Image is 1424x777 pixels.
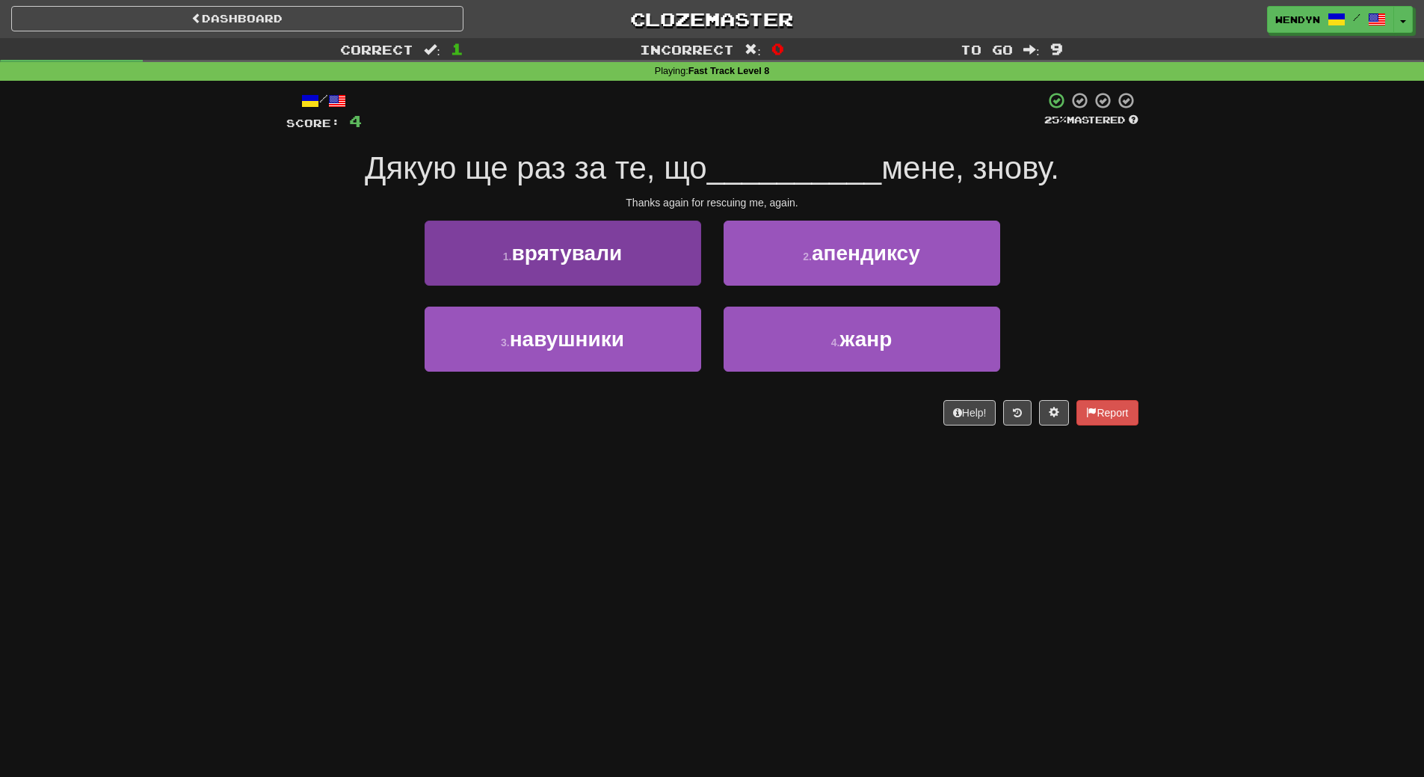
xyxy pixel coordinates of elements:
[1023,43,1040,56] span: :
[745,43,761,56] span: :
[771,40,784,58] span: 0
[1003,400,1032,426] button: Round history (alt+y)
[943,400,996,426] button: Help!
[503,251,512,262] small: 1 .
[425,221,701,286] button: 1.врятували
[812,242,920,265] span: апендиксу
[881,150,1059,185] span: мене, знову.
[510,328,624,351] span: навушники
[425,307,701,372] button: 3.навушники
[365,150,707,185] span: Дякую ще раз за те, що
[11,6,463,31] a: Dashboard
[1267,6,1394,33] a: WendyN /
[961,42,1013,57] span: To go
[501,337,510,348] small: 3 .
[839,328,892,351] span: жанр
[1050,40,1063,58] span: 9
[1044,114,1067,126] span: 25 %
[451,40,463,58] span: 1
[486,6,938,32] a: Clozemaster
[724,307,1000,372] button: 4.жанр
[831,337,840,348] small: 4 .
[340,42,413,57] span: Correct
[512,242,623,265] span: врятували
[1275,13,1320,26] span: WendyN
[640,42,734,57] span: Incorrect
[707,150,882,185] span: __________
[724,221,1000,286] button: 2.апендиксу
[688,66,770,76] strong: Fast Track Level 8
[1076,400,1138,426] button: Report
[1353,12,1360,22] span: /
[286,91,362,110] div: /
[286,195,1138,210] div: Thanks again for rescuing me, again.
[349,111,362,130] span: 4
[1044,114,1138,127] div: Mastered
[424,43,440,56] span: :
[803,251,812,262] small: 2 .
[286,117,340,129] span: Score:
